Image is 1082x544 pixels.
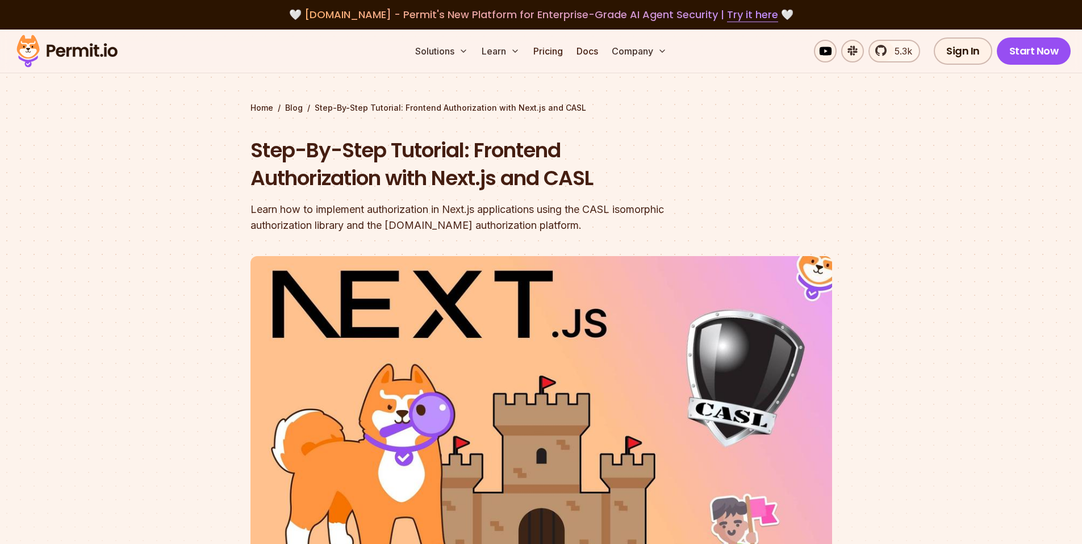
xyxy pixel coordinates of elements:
a: Pricing [529,40,567,62]
span: 5.3k [888,44,912,58]
button: Company [607,40,671,62]
img: Permit logo [11,32,123,70]
a: Home [250,102,273,114]
a: Docs [572,40,603,62]
div: 🤍 🤍 [27,7,1055,23]
a: Blog [285,102,303,114]
span: [DOMAIN_NAME] - Permit's New Platform for Enterprise-Grade AI Agent Security | [304,7,778,22]
h1: Step-By-Step Tutorial: Frontend Authorization with Next.js and CASL [250,136,687,193]
a: 5.3k [868,40,920,62]
div: Learn how to implement authorization in Next.js applications using the CASL isomorphic authorizat... [250,202,687,233]
div: / / [250,102,832,114]
button: Learn [477,40,524,62]
a: Start Now [997,37,1071,65]
a: Try it here [727,7,778,22]
button: Solutions [411,40,473,62]
a: Sign In [934,37,992,65]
